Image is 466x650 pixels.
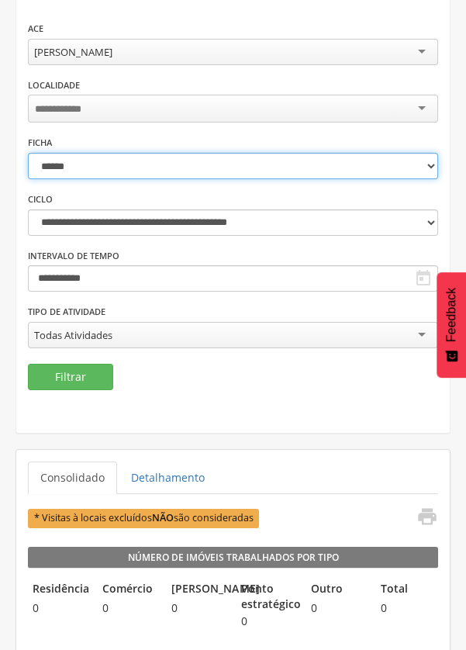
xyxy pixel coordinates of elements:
[34,328,112,342] div: Todas Atividades
[376,581,438,599] legend: Total
[28,250,119,262] label: Intervalo de Tempo
[98,600,160,616] span: 0
[376,600,438,616] span: 0
[119,462,217,494] a: Detalhamento
[437,272,466,378] button: Feedback - Mostrar pesquisa
[28,509,259,528] span: * Visitas à locais excluídos são consideradas
[306,581,368,599] legend: Outro
[28,79,80,92] label: Localidade
[28,462,117,494] a: Consolidado
[406,506,437,531] a: 
[28,364,113,390] button: Filtrar
[236,581,299,612] legend: Ponto estratégico
[28,22,43,35] label: ACE
[98,581,160,599] legend: Comércio
[167,581,229,599] legend: [PERSON_NAME]
[444,288,458,342] span: Feedback
[28,137,52,149] label: Ficha
[28,547,438,569] legend: Número de Imóveis Trabalhados por Tipo
[28,306,105,318] label: Tipo de Atividade
[28,600,90,616] span: 0
[28,193,53,206] label: Ciclo
[236,614,299,629] span: 0
[414,269,433,288] i: 
[416,506,437,527] i: 
[28,581,90,599] legend: Residência
[167,600,229,616] span: 0
[34,45,112,59] div: [PERSON_NAME]
[152,511,174,524] b: NÃO
[306,600,368,616] span: 0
